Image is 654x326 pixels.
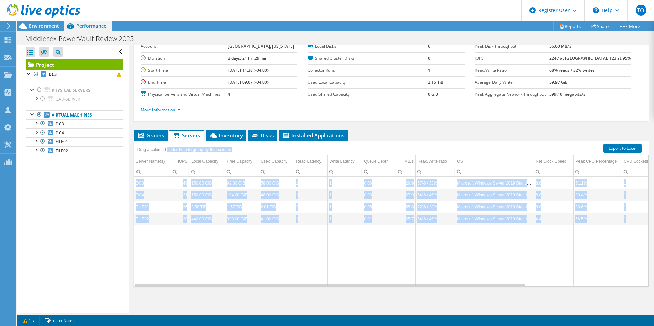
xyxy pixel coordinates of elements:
td: Column IOPS, Filter cell [171,167,189,176]
td: Column Free Capacity, Value 1.57 TiB [225,201,259,213]
span: DC4 [56,130,64,136]
td: Column OS, Value Microsoft Windows Server 2019 Standard [455,177,534,189]
a: Share [586,21,614,31]
td: Column Write Latency, Filter cell [328,167,362,176]
label: IOPS [475,55,550,62]
label: Peak Disk Throughput [475,43,550,50]
div: Queue Depth [364,157,388,165]
div: Server Name(s) [136,157,165,165]
td: Column Local Capacity, Value 440.00 GiB [189,213,225,225]
td: Read Latency Column [294,155,328,167]
b: DC3 [49,71,57,77]
td: Column Read/Write ratio, Value 72% / 28% [416,201,455,213]
td: Column Net Clock Speed, Filter cell [534,167,574,176]
div: Local Capacity [191,157,218,165]
b: 4 [228,91,230,97]
td: Read/Write ratio Column [416,155,455,167]
td: Column IOPS, Value 49 [171,177,189,189]
td: Local Capacity Column [189,155,225,167]
a: Virtual Machines [26,110,123,119]
td: Column Peak CPU Percentage, Value 66.5% [574,213,622,225]
h1: Middlesex PowerVault Review 2025 [22,35,144,42]
td: Server Name(s) Column [134,155,171,167]
b: 1 [428,67,430,73]
td: Column MB/s, Value 55.8 [396,201,416,213]
td: Column Write Latency, Value 1 [328,189,362,201]
td: Column OS, Value Microsoft Windows Server 2019 Standard [455,189,534,201]
td: Column Net Clock Speed, Value 8.8 [534,189,574,201]
td: Column OS, Value Microsoft Windows Server 2019 Standard [455,201,534,213]
td: Column Server Name(s), Value FILE01 [134,201,171,213]
b: 0 [428,55,430,61]
td: Column Server Name(s), Value DC3 [134,177,171,189]
div: Read/Write ratio [417,157,447,165]
span: FILE01 [56,139,68,145]
td: Column Read Latency, Value 1 [294,213,328,225]
a: Physical Servers [26,86,123,95]
td: Column Write Latency, Value 1 [328,201,362,213]
span: CAD-SERVER [56,96,80,102]
td: Column IOPS, Value 36 [171,201,189,213]
td: Column Write Latency, Value 1 [328,213,362,225]
span: TO [636,5,646,16]
b: 68% reads / 32% writes [549,67,595,73]
b: 2 days, 21 hr, 29 min [228,55,268,61]
b: 59.97 GiB [549,79,568,85]
label: Used Shared Capacity [308,91,428,98]
td: Column MB/s, Value 29.9 [396,177,416,189]
div: MB/s [404,157,414,165]
a: CAD-SERVER [26,95,123,104]
div: Net Clock Speed [536,157,566,165]
td: Column Read/Write ratio, Filter cell [416,167,455,176]
td: Column Net Clock Speed, Value 8.8 [534,201,574,213]
td: Column Free Capacity, Value 92.00 GiB [225,177,259,189]
td: Free Capacity Column [225,155,259,167]
td: Column MB/s, Value 27.9 [396,189,416,201]
a: Project [26,59,123,70]
span: Disks [251,132,274,139]
td: Column Peak CPU Percentage, Value 30.4% [574,189,622,201]
div: Data grid [134,141,649,287]
td: Column Local Capacity, Value 3.58 TiB [189,201,225,213]
label: Peak Aggregate Network Throughput [475,91,550,98]
label: Duration [141,55,228,62]
td: Column Free Capacity, Filter cell [225,167,259,176]
a: More Information [141,107,181,113]
td: Column Queue Depth, Filter cell [362,167,396,176]
td: MB/s Column [396,155,416,167]
td: Column Queue Depth, Value 0.03 [362,189,396,201]
td: Column Read Latency, Value 2 [294,201,328,213]
div: Drag a column header here to group by that column [135,145,233,154]
td: Column Server Name(s), Value DC4 [134,189,171,201]
td: Column Net Clock Speed, Value 8.8 [534,177,574,189]
span: Installed Applications [282,132,344,139]
span: Servers [173,132,200,139]
td: Column OS, Filter cell [455,167,534,176]
a: DC3 [26,119,123,128]
td: Column Local Capacity, Value 150.00 GiB [189,189,225,201]
a: Reports [553,21,586,31]
td: IOPS Column [171,155,189,167]
span: DC3 [56,121,64,127]
td: Column Queue Depth, Value 0.01 [362,213,396,225]
span: Graphs [137,132,164,139]
td: Column Server Name(s), Filter cell [134,167,171,176]
td: Column Used Capacity, Value 58.00 GiB [259,177,294,189]
label: Start Time [141,67,228,74]
span: FILE02 [56,148,68,154]
label: Physical Servers and Virtual Machines [141,91,228,98]
div: CPU Sockets [624,157,648,165]
a: 1 [18,316,40,325]
span: Environment [29,23,59,29]
td: Column Peak CPU Percentage, Value 61.1% [574,177,622,189]
b: [GEOGRAPHIC_DATA], [US_STATE] [228,43,294,49]
td: Column Net Clock Speed, Value 4.4 [534,213,574,225]
div: Peak CPU Percentage [575,157,617,165]
b: 2.15 TiB [428,79,443,85]
td: Net Clock Speed Column [534,155,574,167]
a: FILE01 [26,137,123,146]
b: [DATE] 09:07 (-04:00) [228,79,269,85]
td: Column Peak CPU Percentage, Filter cell [574,167,622,176]
td: Column Peak CPU Percentage, Value 38.6% [574,201,622,213]
label: Account [141,43,228,50]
